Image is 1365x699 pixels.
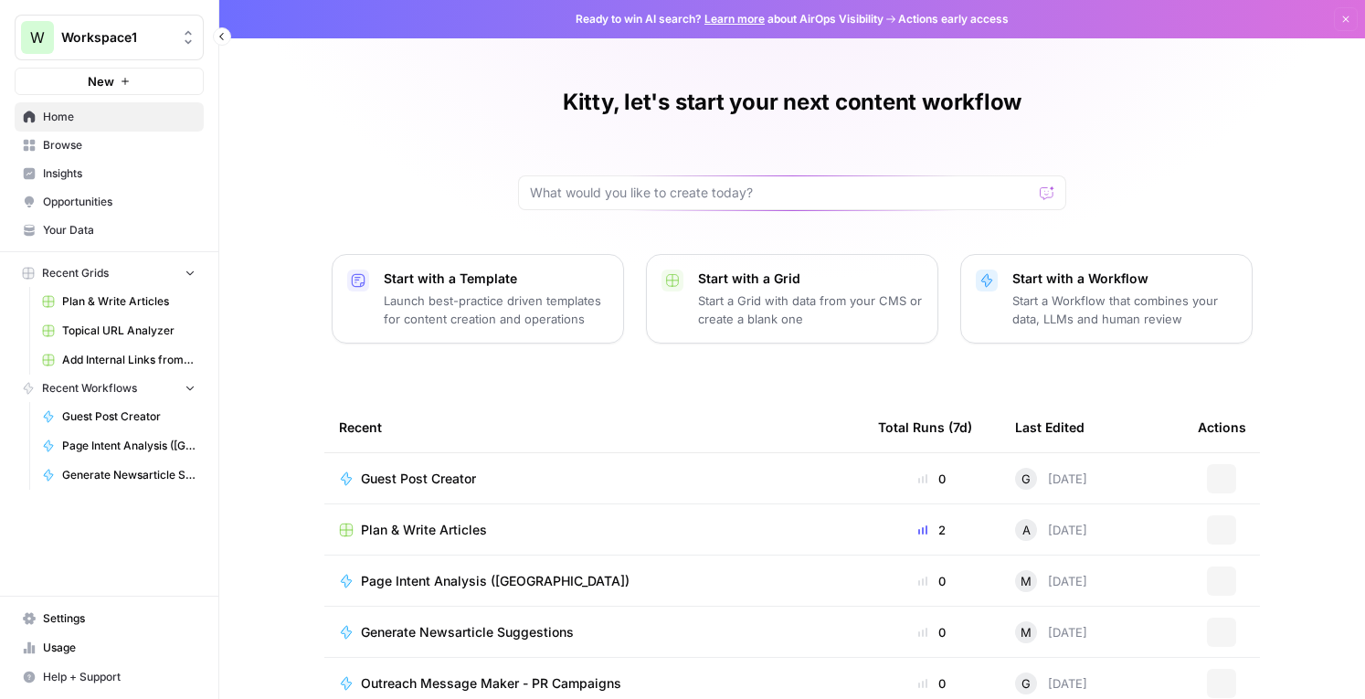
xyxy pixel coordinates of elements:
a: Learn more [704,12,765,26]
span: Recent Workflows [42,380,137,397]
a: Plan & Write Articles [339,521,849,539]
div: Recent [339,402,849,452]
span: Ready to win AI search? about AirOps Visibility [576,11,884,27]
a: Page Intent Analysis ([GEOGRAPHIC_DATA]) [339,572,849,590]
span: Outreach Message Maker - PR Campaigns [361,674,621,693]
span: G [1021,470,1031,488]
span: Home [43,109,196,125]
div: [DATE] [1015,621,1087,643]
span: Generate Newsarticle Suggestions [62,467,196,483]
span: Your Data [43,222,196,238]
div: [DATE] [1015,468,1087,490]
div: 0 [878,674,986,693]
span: Settings [43,610,196,627]
span: Usage [43,640,196,656]
button: Start with a GridStart a Grid with data from your CMS or create a blank one [646,254,938,344]
button: Help + Support [15,662,204,692]
a: Topical URL Analyzer [34,316,204,345]
a: Usage [15,633,204,662]
span: A [1022,521,1031,539]
button: Start with a WorkflowStart a Workflow that combines your data, LLMs and human review [960,254,1253,344]
p: Launch best-practice driven templates for content creation and operations [384,291,608,328]
div: [DATE] [1015,519,1087,541]
button: Workspace: Workspace1 [15,15,204,60]
span: Recent Grids [42,265,109,281]
button: Recent Workflows [15,375,204,402]
div: 0 [878,623,986,641]
span: M [1021,623,1032,641]
span: Browse [43,137,196,154]
div: Last Edited [1015,402,1085,452]
span: Actions early access [898,11,1009,27]
span: Guest Post Creator [62,408,196,425]
span: M [1021,572,1032,590]
a: Outreach Message Maker - PR Campaigns [339,674,849,693]
span: New [88,72,114,90]
a: Settings [15,604,204,633]
span: Add Internal Links from Knowledge Base [62,352,196,368]
span: Insights [43,165,196,182]
p: Start with a Template [384,270,608,288]
div: 2 [878,521,986,539]
h1: Kitty, let's start your next content workflow [563,88,1021,117]
a: Opportunities [15,187,204,217]
a: Your Data [15,216,204,245]
span: Page Intent Analysis ([GEOGRAPHIC_DATA]) [62,438,196,454]
p: Start a Workflow that combines your data, LLMs and human review [1012,291,1237,328]
a: Guest Post Creator [34,402,204,431]
div: 0 [878,572,986,590]
span: Page Intent Analysis ([GEOGRAPHIC_DATA]) [361,572,630,590]
span: Plan & Write Articles [62,293,196,310]
button: New [15,68,204,95]
p: Start with a Workflow [1012,270,1237,288]
span: Help + Support [43,669,196,685]
span: Opportunities [43,194,196,210]
div: [DATE] [1015,673,1087,694]
a: Plan & Write Articles [34,287,204,316]
span: W [30,26,45,48]
button: Start with a TemplateLaunch best-practice driven templates for content creation and operations [332,254,624,344]
p: Start a Grid with data from your CMS or create a blank one [698,291,923,328]
span: Generate Newsarticle Suggestions [361,623,574,641]
div: [DATE] [1015,570,1087,592]
a: Guest Post Creator [339,470,849,488]
p: Start with a Grid [698,270,923,288]
input: What would you like to create today? [530,184,1032,202]
span: Guest Post Creator [361,470,476,488]
span: G [1021,674,1031,693]
a: Generate Newsarticle Suggestions [34,461,204,490]
a: Insights [15,159,204,188]
div: Total Runs (7d) [878,402,972,452]
button: Recent Grids [15,259,204,287]
span: Plan & Write Articles [361,521,487,539]
a: Add Internal Links from Knowledge Base [34,345,204,375]
a: Browse [15,131,204,160]
div: Actions [1198,402,1246,452]
a: Home [15,102,204,132]
a: Page Intent Analysis ([GEOGRAPHIC_DATA]) [34,431,204,461]
a: Generate Newsarticle Suggestions [339,623,849,641]
div: 0 [878,470,986,488]
span: Workspace1 [61,28,172,47]
span: Topical URL Analyzer [62,323,196,339]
